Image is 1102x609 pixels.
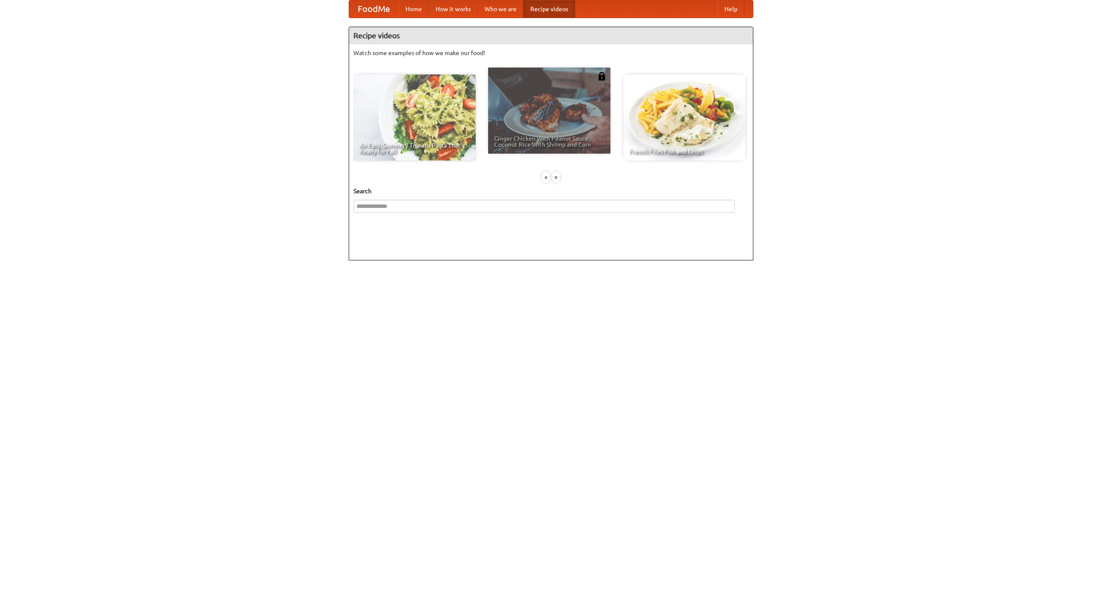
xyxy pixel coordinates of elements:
[429,0,478,18] a: How it works
[353,49,749,57] p: Watch some examples of how we make our food!
[359,142,470,155] span: An Easy, Summery Tomato Pasta That's Ready for Fall
[478,0,523,18] a: Who we are
[349,27,753,44] h4: Recipe videos
[629,148,740,155] span: French Fries Fish and Chips
[353,187,749,195] h5: Search
[353,74,476,161] a: An Easy, Summery Tomato Pasta That's Ready for Fall
[542,172,550,182] div: «
[552,172,560,182] div: »
[718,0,744,18] a: Help
[523,0,575,18] a: Recipe videos
[399,0,429,18] a: Home
[597,72,606,80] img: 483408.png
[349,0,399,18] a: FoodMe
[623,74,746,161] a: French Fries Fish and Chips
